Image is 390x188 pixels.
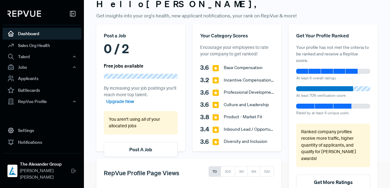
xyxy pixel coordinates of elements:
[296,93,346,98] span: At least 70% verification score
[96,12,378,19] p: Get insights into your org's health, new applicant notifications, your rank on RepVue & more!
[221,166,235,177] button: 30D
[109,116,173,129] p: You aren’t using all of your allocated jobs
[296,32,370,39] div: Get Your Profile Ranked
[129,146,152,153] a: Post A Job
[224,101,269,108] span: Culture and Leadership
[296,44,370,64] p: Your profile has not met the criteria to be ranked and receive a RepVue score.
[224,138,267,145] span: Diversity and Inclusion
[301,129,365,162] p: Ranked company profiles receive more traffic, higher quantity of applicants, and qualify for [PER...
[104,39,178,58] div: 0 / 2
[224,77,274,83] span: Incentive Compensation Structure
[20,167,71,181] span: [PERSON_NAME] [PERSON_NAME]
[106,98,134,105] a: Upgrade Now
[7,11,41,17] img: RepVue
[2,153,81,183] a: The Alexander GroupThe Alexander Group[PERSON_NAME] [PERSON_NAME]
[224,126,274,133] span: Inbound Lead / Opportunity Flow
[224,114,262,120] span: Product - Market Fit
[2,73,81,84] a: Applicants
[296,75,336,81] span: At least 6 overall ratings
[247,166,260,177] button: 6M
[200,75,213,85] span: 3.2
[200,137,213,146] span: 3.6
[2,28,81,40] a: Dashboard
[296,110,349,115] span: Rated by at least 4 unique users
[20,161,71,167] strong: The Alexander Group
[200,88,213,97] span: 3.6
[224,89,274,96] span: Professional Development and Training
[104,32,178,39] div: Post a Job
[200,100,213,109] span: 3.6
[2,84,81,96] a: Battlecards
[2,51,81,62] button: Talent
[200,112,213,122] span: 3.8
[2,62,81,73] button: Jobs
[260,166,274,177] button: 12M
[2,125,81,136] a: Settings
[2,136,81,148] a: Notifications
[104,142,178,157] button: Post A Job
[200,125,213,134] span: 3.4
[2,40,81,51] a: Sales Org Health
[104,169,179,176] h5: RepVue Profile Page Views
[104,63,143,68] h6: Free jobs available
[2,96,81,107] button: RepVue Profile
[235,166,248,177] button: 3M
[200,32,274,39] div: Your Category Scores
[200,44,274,58] p: Encourage your employees to rate your company to get ranked!
[104,85,178,105] p: By increasing your job postings you’ll reach more top talent.
[200,63,213,72] span: 3.6
[224,64,263,71] span: Base Compensation
[7,166,17,176] img: The Alexander Group
[209,166,221,177] button: 7D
